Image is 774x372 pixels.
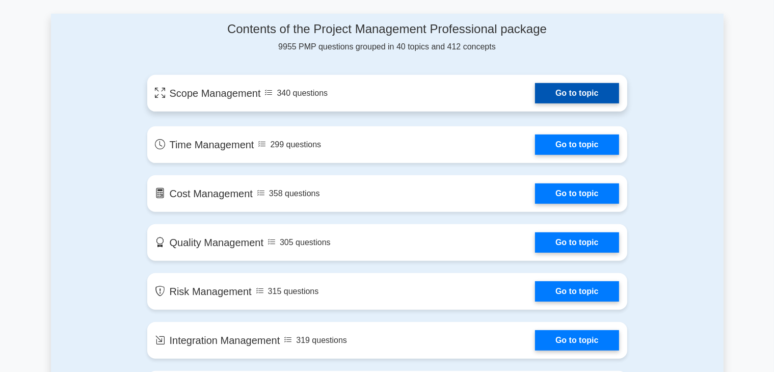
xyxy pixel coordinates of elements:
a: Go to topic [535,135,619,155]
h4: Contents of the Project Management Professional package [147,22,627,37]
div: 9955 PMP questions grouped in 40 topics and 412 concepts [147,22,627,53]
a: Go to topic [535,183,619,204]
a: Go to topic [535,330,619,351]
a: Go to topic [535,83,619,103]
a: Go to topic [535,232,619,253]
a: Go to topic [535,281,619,302]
